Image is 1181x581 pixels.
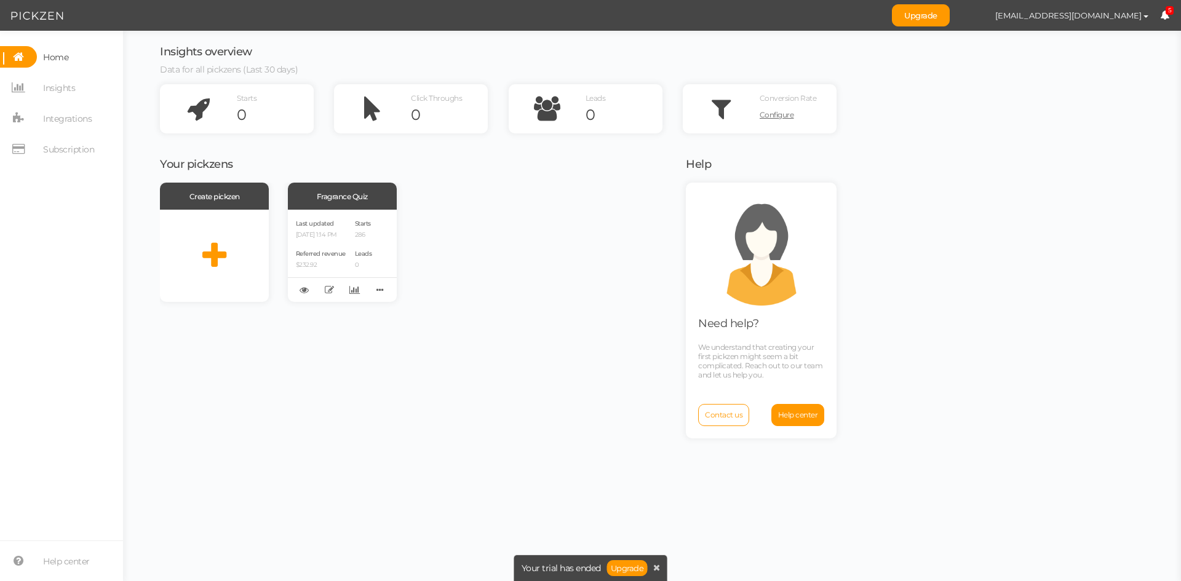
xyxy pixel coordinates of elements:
[296,250,346,258] span: Referred revenue
[995,10,1142,20] span: [EMAIL_ADDRESS][DOMAIN_NAME]
[706,195,817,306] img: support.png
[760,93,817,103] span: Conversion Rate
[771,404,825,426] a: Help center
[760,110,794,119] span: Configure
[355,261,372,269] p: 0
[189,192,240,201] span: Create pickzen
[586,93,606,103] span: Leads
[160,64,298,75] span: Data for all pickzens (Last 30 days)
[962,5,984,26] img: b3e142cb9089df8073c54e68b41907af
[607,560,648,576] a: Upgrade
[296,219,334,227] span: Last updated
[296,261,346,269] p: $232.92
[43,47,68,67] span: Home
[778,410,818,419] span: Help center
[705,410,742,419] span: Contact us
[698,342,822,379] span: We understand that creating your first pickzen might seem a bit complicated. Reach out to our tea...
[892,4,950,26] a: Upgrade
[11,9,63,23] img: Pickzen logo
[411,106,488,124] div: 0
[288,210,397,302] div: Last updated [DATE] 1:14 PM Referred revenue $232.92 Starts 286 Leads 0
[522,564,601,572] span: Your trial has ended
[237,93,256,103] span: Starts
[984,5,1160,26] button: [EMAIL_ADDRESS][DOMAIN_NAME]
[43,109,92,128] span: Integrations
[43,78,75,98] span: Insights
[760,106,837,124] a: Configure
[160,45,252,58] span: Insights overview
[355,231,372,239] p: 286
[296,231,346,239] p: [DATE] 1:14 PM
[355,250,372,258] span: Leads
[288,183,397,210] div: Fragrance Quiz
[586,106,662,124] div: 0
[355,219,371,227] span: Starts
[411,93,462,103] span: Click Throughs
[1166,6,1174,15] span: 5
[698,317,758,330] span: Need help?
[43,140,94,159] span: Subscription
[686,157,711,171] span: Help
[237,106,314,124] div: 0
[160,157,233,171] span: Your pickzens
[43,551,90,571] span: Help center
